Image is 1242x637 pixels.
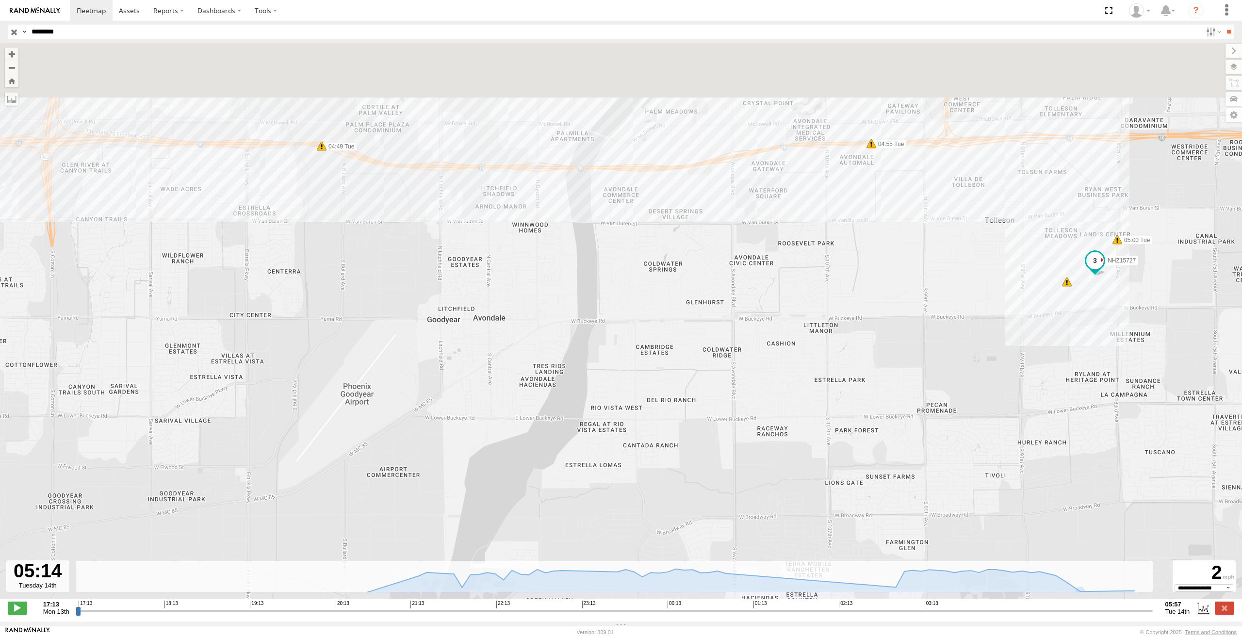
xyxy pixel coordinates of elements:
[5,74,18,87] button: Zoom Home
[5,92,18,106] label: Measure
[925,601,938,608] span: 03:13
[8,602,27,614] label: Play/Stop
[1202,25,1223,39] label: Search Filter Options
[1188,3,1204,18] i: ?
[496,601,510,608] span: 22:13
[1215,602,1234,614] label: Close
[322,142,357,151] label: 04:49 Tue
[1126,3,1154,18] div: Zulema McIntosch
[668,601,681,608] span: 00:13
[43,608,69,615] span: Mon 13th Oct 2025
[1108,257,1136,263] span: NHZ15727
[43,601,69,608] strong: 17:13
[1174,562,1234,584] div: 2
[1140,629,1237,635] div: © Copyright 2025 -
[79,601,92,608] span: 17:13
[1117,236,1153,245] label: 05:00 Tue
[5,61,18,74] button: Zoom out
[336,601,349,608] span: 20:13
[1165,608,1190,615] span: Tue 14th Oct 2025
[20,25,28,39] label: Search Query
[5,48,18,61] button: Zoom in
[582,601,596,608] span: 23:13
[1185,629,1237,635] a: Terms and Conditions
[5,627,50,637] a: Visit our Website
[1062,277,1072,287] div: 7
[871,140,907,148] label: 04:55 Tue
[10,7,60,14] img: rand-logo.svg
[1165,601,1190,608] strong: 05:57
[1226,108,1242,122] label: Map Settings
[839,601,852,608] span: 02:13
[577,629,614,635] div: Version: 309.01
[753,601,767,608] span: 01:13
[164,601,178,608] span: 18:13
[410,601,424,608] span: 21:13
[250,601,263,608] span: 19:13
